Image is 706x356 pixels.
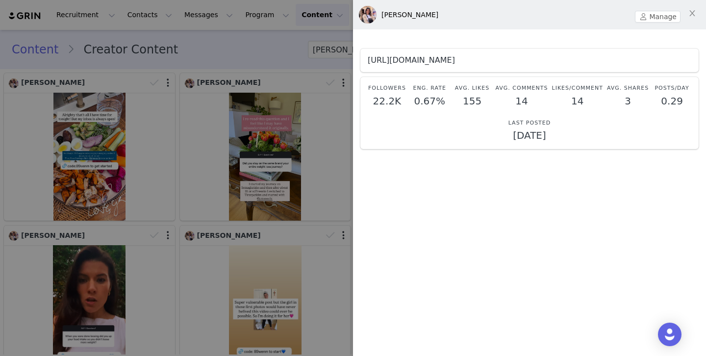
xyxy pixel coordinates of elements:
[607,95,649,107] p: 3
[381,10,438,20] div: [PERSON_NAME]
[607,84,649,93] p: Avg. Shares
[658,323,681,346] div: Open Intercom Messenger
[653,84,691,93] p: Posts/Day
[359,6,377,24] img: Ashley O'Byrne
[368,95,406,107] p: 22.2K
[653,95,691,107] p: 0.29
[552,95,603,107] p: 14
[453,84,492,93] p: Avg. Likes
[368,129,691,142] p: [DATE]
[410,84,449,93] p: Eng. Rate
[635,11,681,23] button: Manage
[368,55,455,65] a: [URL][DOMAIN_NAME]
[368,119,691,127] p: Last Posted
[495,84,548,93] p: Avg. Comments
[368,84,406,93] p: Followers
[688,9,696,17] i: icon: close
[453,95,492,107] p: 155
[495,95,548,107] p: 14
[410,95,449,107] p: 0.67%
[552,84,603,93] p: Likes/Comment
